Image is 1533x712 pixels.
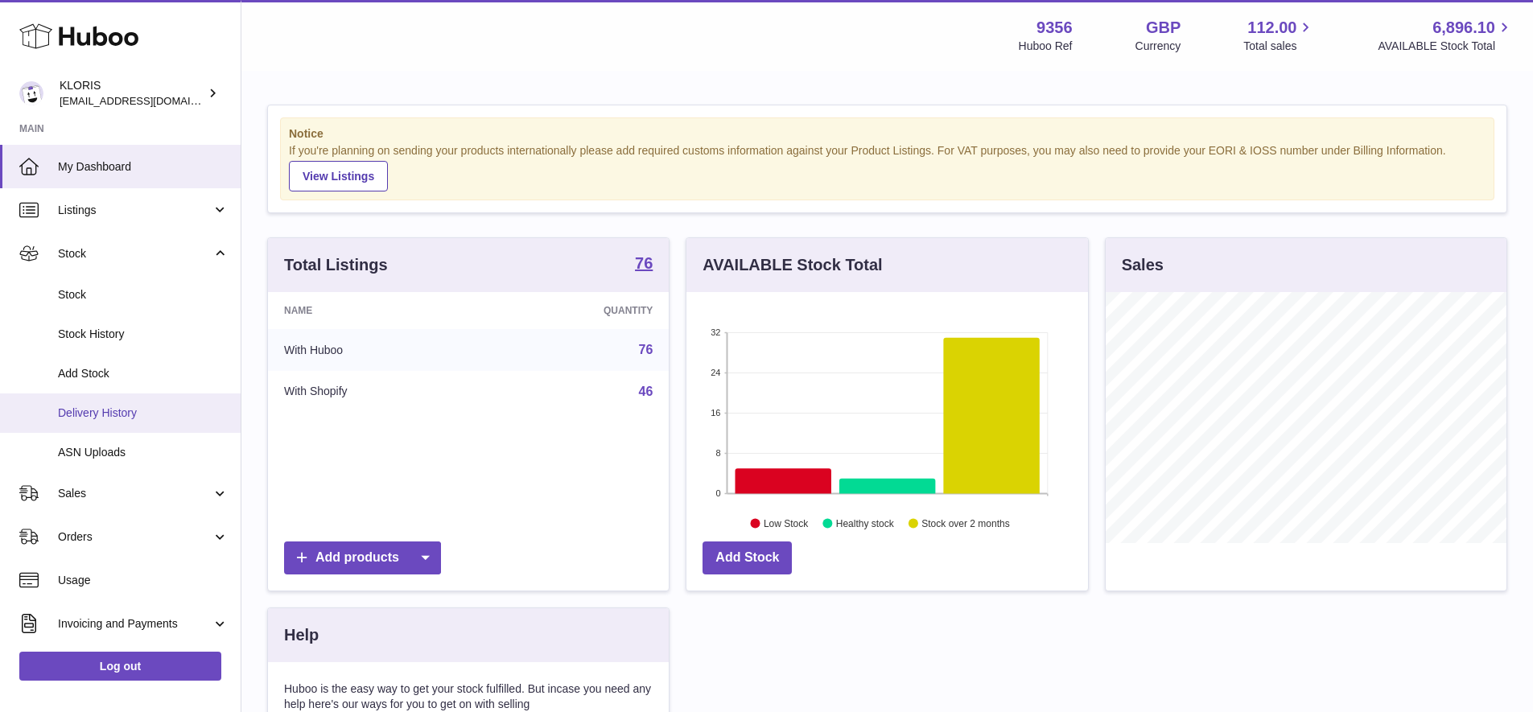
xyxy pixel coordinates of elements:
a: 76 [635,255,653,274]
span: Orders [58,529,212,545]
span: [EMAIL_ADDRESS][DOMAIN_NAME] [60,94,237,107]
div: KLORIS [60,78,204,109]
div: Currency [1135,39,1181,54]
text: Low Stock [764,517,809,529]
strong: GBP [1146,17,1181,39]
text: Stock over 2 months [922,517,1010,529]
text: Healthy stock [836,517,895,529]
td: With Shopify [268,371,484,413]
span: Add Stock [58,366,229,381]
strong: 76 [635,255,653,271]
text: 16 [711,408,721,418]
span: Listings [58,203,212,218]
a: Log out [19,652,221,681]
th: Name [268,292,484,329]
a: 6,896.10 AVAILABLE Stock Total [1378,17,1514,54]
span: 112.00 [1247,17,1296,39]
h3: Sales [1122,254,1164,276]
a: View Listings [289,161,388,191]
text: 24 [711,368,721,377]
a: 46 [639,385,653,398]
td: With Huboo [268,329,484,371]
span: Sales [58,486,212,501]
span: Invoicing and Payments [58,616,212,632]
th: Quantity [484,292,670,329]
img: huboo@kloriscbd.com [19,81,43,105]
h3: Help [284,624,319,646]
span: AVAILABLE Stock Total [1378,39,1514,54]
h3: Total Listings [284,254,388,276]
span: Stock History [58,327,229,342]
a: 76 [639,343,653,356]
span: Total sales [1243,39,1315,54]
a: Add products [284,541,441,574]
text: 0 [716,488,721,498]
span: Usage [58,573,229,588]
span: Stock [58,246,212,261]
p: Huboo is the easy way to get your stock fulfilled. But incase you need any help here's our ways f... [284,681,653,712]
span: Stock [58,287,229,302]
text: 8 [716,448,721,458]
text: 32 [711,327,721,337]
div: Huboo Ref [1019,39,1073,54]
span: My Dashboard [58,159,229,175]
a: Add Stock [703,541,792,574]
a: 112.00 Total sales [1243,17,1315,54]
span: ASN Uploads [58,445,229,460]
span: 6,896.10 [1432,17,1495,39]
h3: AVAILABLE Stock Total [703,254,882,276]
strong: 9356 [1036,17,1073,39]
div: If you're planning on sending your products internationally please add required customs informati... [289,143,1486,191]
span: Delivery History [58,405,229,421]
strong: Notice [289,126,1486,142]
